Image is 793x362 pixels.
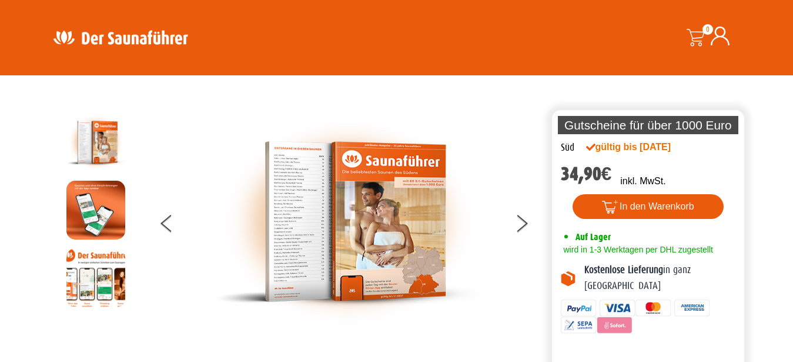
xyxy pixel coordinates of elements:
[584,263,736,294] p: in ganz [GEOGRAPHIC_DATA]
[575,231,611,243] span: Auf Lager
[702,24,713,35] span: 0
[66,181,125,240] img: MOCKUP-iPhone_regional
[601,163,612,185] span: €
[558,116,739,134] p: Gutscheine für über 1000 Euro
[216,113,480,330] img: der-saunafuehrer-2025-sued
[586,140,697,154] div: gültig bis [DATE]
[66,113,125,172] img: der-saunafuehrer-2025-sued
[561,245,713,254] span: wird in 1-3 Werktagen per DHL zugestellt
[561,140,574,155] div: Süd
[620,174,665,188] p: inkl. MwSt.
[66,248,125,307] img: Anleitung7tn
[573,194,724,219] button: In den Warenkorb
[584,264,663,275] b: Kostenlose Lieferung
[561,163,612,185] bdi: 34,90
